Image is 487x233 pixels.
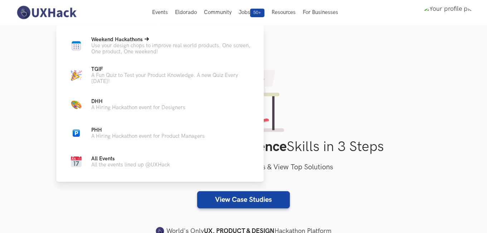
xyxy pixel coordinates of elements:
[91,72,252,84] p: A Fun Quiz to Test your Product Knowledge. A new Quiz Every [DATE]!
[91,98,103,105] span: DHH
[197,191,290,208] a: View Case Studies
[15,139,473,155] h1: Improve Your Skills in 3 Steps
[91,127,102,133] span: PHH
[15,5,78,20] img: UXHack-logo.png
[73,130,80,137] img: Parking
[68,96,252,113] a: Color PaletteDHHA Hiring Hackathon event for Designers
[68,153,252,170] a: CalendarAll EventsAll the events lined up @UXHack
[15,162,473,173] h3: Select a Case Study, Test your skills & View Top Solutions
[423,5,472,20] img: Your profile pic
[91,37,143,43] span: Weekend Hackathons
[68,125,252,142] a: ParkingPHHA Hiring Hackathon event for Product Managers
[71,99,82,110] img: Color Palette
[250,9,264,17] span: 50+
[91,162,170,168] p: All the events lined up @UXHack
[91,66,103,72] span: TGIF
[91,105,185,111] p: A Hiring Hackathon event for Designers
[68,37,252,55] a: Calendar newWeekend HackathonsUse your design chops to improve real world products. One screen, O...
[91,43,252,55] p: Use your design chops to improve real world products. One screen, One product, One weekend!
[71,156,82,167] img: Calendar
[71,40,82,51] img: Calendar new
[68,66,252,84] a: Party capTGIFA Fun Quiz to Test your Product Knowledge. A new Quiz Every [DATE]!
[71,70,82,81] img: Party cap
[91,133,205,139] p: A Hiring Hackathon event for Product Managers
[91,156,115,162] span: All Events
